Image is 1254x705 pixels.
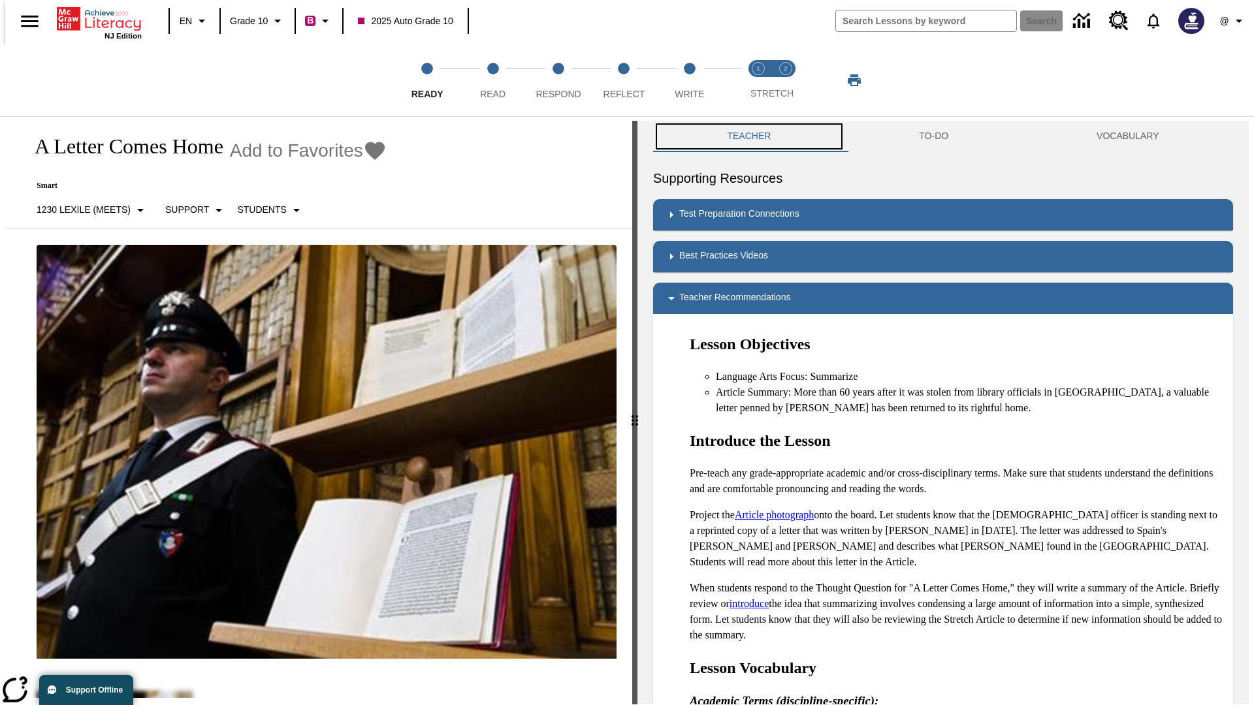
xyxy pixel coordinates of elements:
span: Grade 10 [230,14,268,28]
p: Support [165,203,209,217]
button: Grade: Grade 10, Select a grade [225,9,291,33]
img: Avatar [1178,8,1204,34]
h2: Introduce the Lesson [690,429,1223,452]
button: Profile/Settings [1212,9,1254,33]
a: introduce [730,598,769,609]
button: Stretch Respond step 2 of 2 [767,44,805,116]
li: Article Summary: More than 60 years after it was stolen from library officials in [GEOGRAPHIC_DAT... [716,384,1223,416]
p: Smart [21,181,387,191]
p: 1230 Lexile (Meets) [37,203,131,217]
p: When students respond to the Thought Question for "A Letter Comes Home," they will write a summar... [690,580,1223,643]
div: Instructional Panel Tabs [653,121,1233,152]
h6: Supporting Resources [653,168,1233,189]
p: Students [237,203,286,217]
p: Project the onto the board. Let students know that the [DEMOGRAPHIC_DATA] officer is standing nex... [690,507,1223,570]
span: B [307,12,313,29]
button: Select a new avatar [1170,4,1212,38]
input: search field [836,10,1016,31]
button: VOCABULARY [1023,121,1233,152]
h2: Lesson Vocabulary [690,656,1223,680]
button: Open side menu [10,2,49,40]
button: TO-DO [845,121,1023,152]
div: Home [57,5,142,40]
p: Best Practices Videos [679,249,768,264]
img: A man in uniform stands next to documents on display. A copy of a letter by Christopher Columbus ... [37,245,617,659]
a: Resource Center, Will open in new tab [1101,3,1136,39]
div: Press Enter or Spacebar and then press right and left arrow keys to move the slider [632,121,637,704]
h2: Lesson Objectives [690,332,1223,356]
button: Read step 2 of 5 [455,44,530,116]
span: @ [1219,14,1229,28]
div: Teacher Recommendations [653,283,1233,314]
button: Stretch Read step 1 of 2 [739,44,777,116]
div: reading [5,121,632,698]
text: 2 [784,65,787,72]
div: Best Practices Videos [653,241,1233,272]
span: Respond [536,89,581,99]
span: Reflect [603,89,645,99]
span: Read [480,89,506,99]
span: NJ Edition [104,32,142,40]
span: 2025 Auto Grade 10 [358,14,453,28]
span: Add to Favorites [230,140,363,161]
span: Ready [411,89,443,99]
button: Print [833,69,875,92]
button: Select Lexile, 1230 Lexile (Meets) [31,198,153,222]
p: Teacher Recommendations [679,290,790,306]
li: Language Arts Focus: Summarize [716,369,1223,384]
button: Respond step 3 of 5 [521,44,596,116]
button: Language: EN, Select a language [174,9,216,33]
a: Data Center [1065,3,1101,39]
button: Write step 5 of 5 [652,44,728,116]
button: Select Student [232,198,309,222]
button: Scaffolds, Support [160,198,232,222]
p: Test Preparation Connections [679,207,799,223]
div: Test Preparation Connections [653,199,1233,230]
span: STRETCH [750,88,794,99]
p: Pre-teach any grade-appropriate academic and/or cross-disciplinary terms. Make sure that students... [690,465,1223,497]
span: Support Offline [66,685,123,695]
button: Reflect step 4 of 5 [586,44,662,116]
span: Write [675,89,704,99]
div: activity [637,121,1249,704]
button: Teacher [653,121,845,152]
a: Notifications [1136,4,1170,38]
a: Article photograph [735,509,814,520]
button: Support Offline [39,675,133,705]
button: Add to Favorites - A Letter Comes Home [230,139,387,162]
h1: A Letter Comes Home [21,134,223,159]
button: Ready step 1 of 5 [389,44,465,116]
button: Boost Class color is violet red. Change class color [300,9,338,33]
span: EN [180,14,192,28]
text: 1 [756,65,760,72]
